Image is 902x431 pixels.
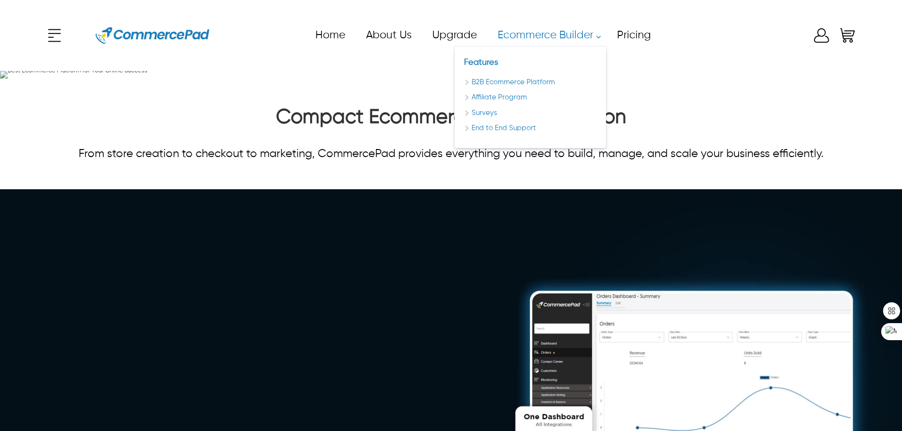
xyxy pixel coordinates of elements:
[421,25,487,46] a: Upgrade
[45,145,857,162] p: From store creation to checkout to marketing, CommercePad provides everything you need to build, ...
[355,25,421,46] a: About Us
[88,14,217,57] a: Website Logo for Commerce Pad
[838,26,857,45] a: Shopping Cart
[464,123,597,134] a: End to End Support
[464,58,498,67] a: Features
[304,25,355,46] a: Home
[96,14,209,57] img: Website Logo for Commerce Pad
[487,25,606,46] a: Ecommerce Builder
[464,108,597,119] a: Surveys
[464,77,597,88] a: B2B Ecommerce Platform
[464,92,597,103] a: Affiliate Program
[45,106,857,134] h2: Compact Ecommerce Growth Solution
[606,25,661,46] a: Pricing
